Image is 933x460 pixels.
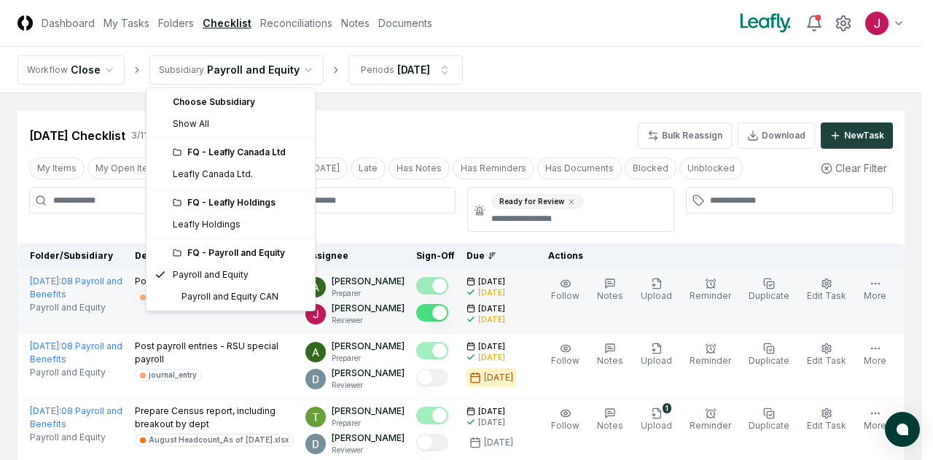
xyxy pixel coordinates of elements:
div: Choose Subsidiary [149,91,312,113]
div: FQ - Leafly Holdings [173,196,306,209]
div: FQ - Leafly Canada Ltd [173,146,306,159]
div: Leafly Canada Ltd. [173,168,253,181]
div: Payroll and Equity CAN [173,290,278,303]
span: Show All [173,117,209,130]
div: FQ - Payroll and Equity [173,246,306,260]
div: Payroll and Equity [173,268,249,281]
div: Leafly Holdings [173,218,241,231]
